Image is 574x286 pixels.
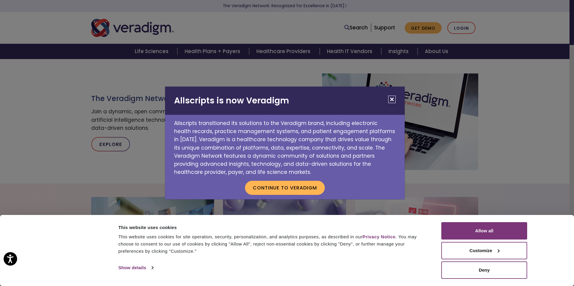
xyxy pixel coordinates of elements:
[165,115,405,176] p: Allscripts transitioned its solutions to the Veradigm brand, including electronic health records,...
[118,224,428,231] div: This website uses cookies
[441,242,527,259] button: Customize
[441,261,527,279] button: Deny
[441,222,527,240] button: Allow all
[118,233,428,255] div: This website uses cookies for site operation, security, personalization, and analytics purposes, ...
[245,181,325,195] button: Continue to Veradigm
[388,96,396,103] button: Close
[118,263,153,272] a: Show details
[165,87,405,115] h2: Allscripts is now Veradigm
[362,234,395,239] a: Privacy Notice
